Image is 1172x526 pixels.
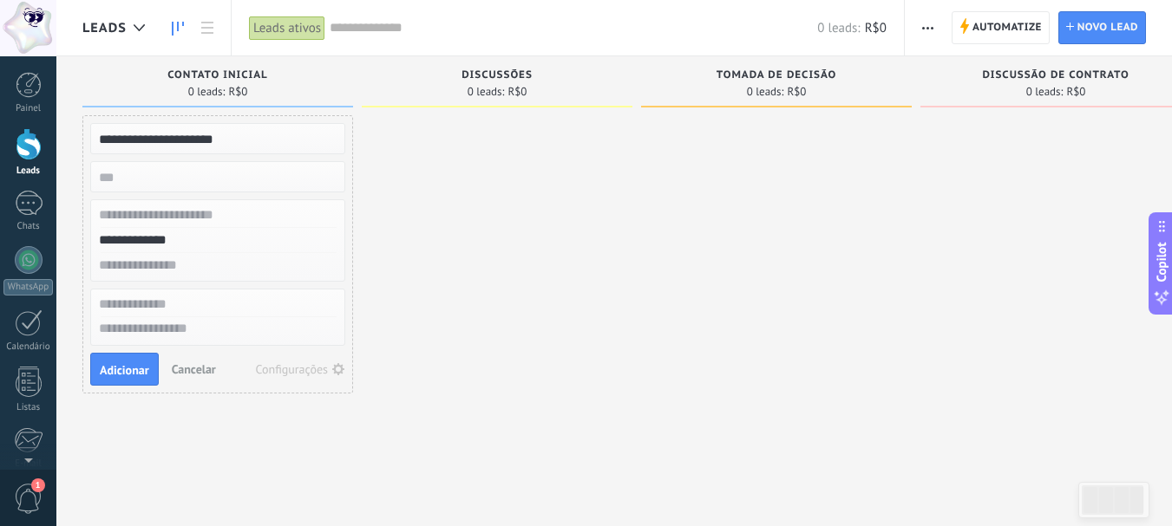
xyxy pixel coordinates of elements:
[982,69,1129,81] span: Discussão de contrato
[3,279,53,295] div: WhatsApp
[91,69,344,84] div: Contato inicial
[1026,87,1064,97] span: 0 leads:
[952,11,1050,44] a: Automatize
[1153,242,1170,282] span: Copilot
[82,20,127,36] span: Leads
[163,11,193,45] a: Leads
[1066,87,1085,97] span: R$0
[865,20,887,36] span: R$0
[3,103,54,114] div: Painel
[228,87,247,97] span: R$0
[256,363,329,375] div: Configurações
[193,11,222,45] a: Lista
[90,353,159,386] button: Adicionar
[468,87,505,97] span: 0 leads:
[650,69,903,84] div: Tomada de decisão
[165,356,223,382] button: Cancelar
[31,478,45,492] span: 1
[462,69,533,81] span: Discussões
[3,221,54,232] div: Chats
[250,357,352,381] button: Configurações
[915,11,940,44] button: Mais
[717,69,836,81] span: Tomada de decisão
[817,20,860,36] span: 0 leads:
[3,341,54,353] div: Calendário
[1058,11,1146,44] a: Novo lead
[167,69,267,81] span: Contato inicial
[507,87,527,97] span: R$0
[972,12,1042,43] span: Automatize
[747,87,784,97] span: 0 leads:
[3,402,54,413] div: Listas
[3,166,54,177] div: Leads
[249,16,325,41] div: Leads ativos
[100,364,149,376] span: Adicionar
[172,361,216,377] span: Cancelar
[188,87,226,97] span: 0 leads:
[787,87,806,97] span: R$0
[370,69,624,84] div: Discussões
[1077,12,1138,43] span: Novo lead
